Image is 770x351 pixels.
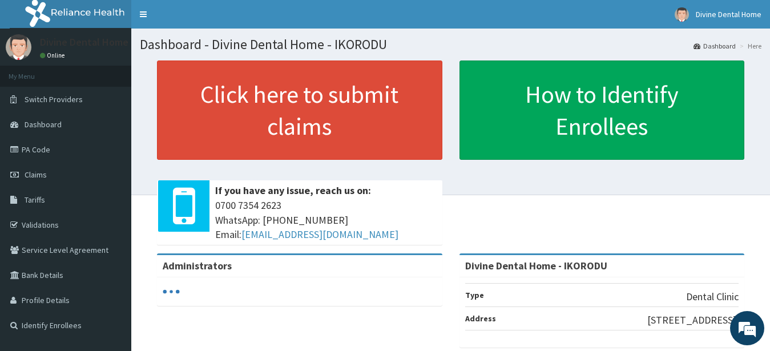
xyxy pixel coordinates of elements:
[686,289,739,304] p: Dental Clinic
[140,37,761,52] h1: Dashboard - Divine Dental Home - IKORODU
[215,198,437,242] span: 0700 7354 2623 WhatsApp: [PHONE_NUMBER] Email:
[25,119,62,130] span: Dashboard
[40,51,67,59] a: Online
[6,34,31,60] img: User Image
[694,41,736,51] a: Dashboard
[647,313,739,328] p: [STREET_ADDRESS].
[25,94,83,104] span: Switch Providers
[241,228,398,241] a: [EMAIL_ADDRESS][DOMAIN_NAME]
[459,60,745,160] a: How to Identify Enrollees
[675,7,689,22] img: User Image
[40,37,128,47] p: Divine Dental Home
[465,313,496,324] b: Address
[25,170,47,180] span: Claims
[163,259,232,272] b: Administrators
[737,41,761,51] li: Here
[215,184,371,197] b: If you have any issue, reach us on:
[696,9,761,19] span: Divine Dental Home
[163,283,180,300] svg: audio-loading
[157,60,442,160] a: Click here to submit claims
[465,259,607,272] strong: Divine Dental Home - IKORODU
[25,195,45,205] span: Tariffs
[465,290,484,300] b: Type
